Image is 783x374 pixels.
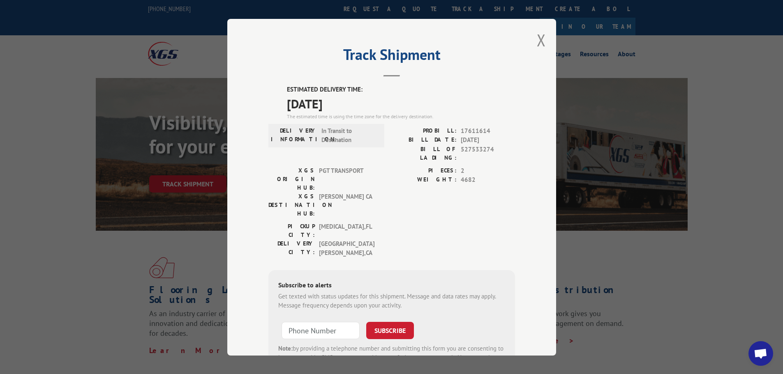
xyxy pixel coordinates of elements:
span: [GEOGRAPHIC_DATA][PERSON_NAME] , CA [319,239,374,257]
label: XGS DESTINATION HUB: [268,192,315,218]
span: PGT TRANSPORT [319,166,374,192]
span: 527533274 [461,145,515,162]
span: 17611614 [461,126,515,135]
div: Get texted with status updates for this shipment. Message and data rates may apply. Message frequ... [278,291,505,310]
h2: Track Shipment [268,49,515,64]
span: [DATE] [461,135,515,145]
span: In Transit to Destination [321,126,377,145]
label: BILL OF LADING: [392,145,457,162]
label: DELIVERY CITY: [268,239,315,257]
div: by providing a telephone number and submitting this form you are consenting to be contacted by SM... [278,344,505,372]
label: PIECES: [392,166,457,175]
span: 4682 [461,175,515,185]
div: Subscribe to alerts [278,280,505,291]
span: [DATE] [287,94,515,112]
label: BILL DATE: [392,135,457,145]
div: Open chat [748,341,773,366]
span: 2 [461,166,515,175]
button: SUBSCRIBE [366,321,414,339]
label: PICKUP CITY: [268,222,315,239]
button: Close modal [537,29,546,51]
label: DELIVERY INFORMATION: [271,126,317,145]
label: WEIGHT: [392,175,457,185]
label: XGS ORIGIN HUB: [268,166,315,192]
label: ESTIMATED DELIVERY TIME: [287,85,515,94]
span: [PERSON_NAME] CA [319,192,374,218]
div: The estimated time is using the time zone for the delivery destination. [287,112,515,120]
label: PROBILL: [392,126,457,135]
input: Phone Number [282,321,360,339]
span: [MEDICAL_DATA] , FL [319,222,374,239]
strong: Note: [278,344,293,352]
